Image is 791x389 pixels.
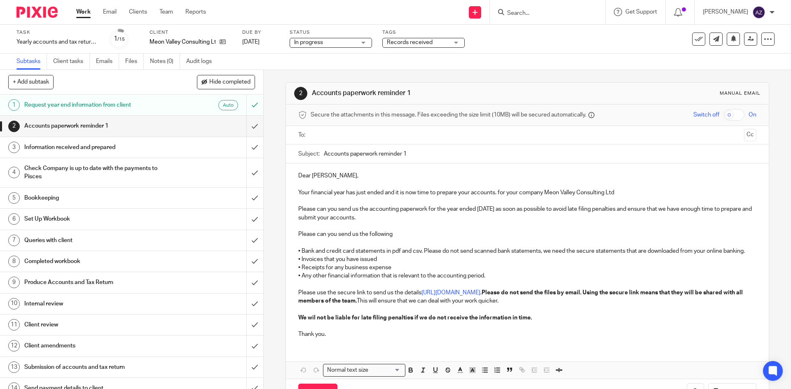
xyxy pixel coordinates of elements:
[16,38,99,46] div: Yearly accounts and tax return - Automatic - [DATE]
[16,54,47,70] a: Subtasks
[8,99,20,111] div: 1
[103,8,117,16] a: Email
[24,99,167,111] h1: Request year end information from client
[298,290,744,304] strong: Please do not send the files by email. Using the secure link means that they will be shared with ...
[114,34,125,44] div: 1
[752,6,765,19] img: svg%3E
[8,142,20,153] div: 3
[744,129,756,141] button: Cc
[16,7,58,18] img: Pixie
[24,234,167,247] h1: Queries with client
[323,364,405,377] div: Search for option
[298,315,532,321] strong: We wil not be liable for late filing penalties if we do not receive the information in time.
[298,230,756,238] p: Please can you send us the following
[96,54,119,70] a: Emails
[298,189,756,197] p: Your financial year has just ended and it is now time to prepare your accounts. for your company ...
[16,29,99,36] label: Task
[129,8,147,16] a: Clients
[24,141,167,154] h1: Information received and prepared
[150,38,215,46] p: Meon Valley Consulting Ltd
[298,263,756,272] p: • Receipts for any business expense
[382,29,465,36] label: Tags
[298,289,756,305] p: Please use the secure link to send us the details . This will ensure that we can deal with your w...
[298,150,320,158] label: Subject:
[298,172,756,180] p: Dear [PERSON_NAME],
[242,29,279,36] label: Due by
[117,37,125,42] small: /15
[186,54,218,70] a: Audit logs
[24,276,167,289] h1: Produce Accounts and Tax Return
[387,40,433,45] span: Records received
[53,54,90,70] a: Client tasks
[24,361,167,373] h1: Submission of accounts and tax return
[298,247,756,255] p: • Bank and credit card statements in pdf and csv. Please do not send scanned bank statements, we ...
[8,167,20,178] div: 4
[242,39,260,45] span: [DATE]
[294,87,307,100] div: 2
[24,162,167,183] h1: Check Company is up to date with the payments to Pisces
[218,100,238,110] div: Auto
[8,75,54,89] button: + Add subtask
[8,235,20,246] div: 7
[298,131,307,139] label: To:
[506,10,580,17] input: Search
[16,38,99,46] div: Yearly accounts and tax return - Automatic - January 2024
[312,89,545,98] h1: Accounts paperwork reminder 1
[159,8,173,16] a: Team
[294,40,323,45] span: In progress
[24,120,167,132] h1: Accounts paperwork reminder 1
[693,111,719,119] span: Switch off
[749,111,756,119] span: On
[185,8,206,16] a: Reports
[8,256,20,267] div: 8
[298,272,756,280] p: • Any other financial information that is relevant to the accounting period.
[625,9,657,15] span: Get Support
[8,213,20,225] div: 6
[8,298,20,310] div: 10
[24,213,167,225] h1: Set Up Workbook
[150,29,232,36] label: Client
[8,361,20,373] div: 13
[150,54,180,70] a: Notes (0)
[421,290,480,296] a: [URL][DOMAIN_NAME]
[290,29,372,36] label: Status
[24,192,167,204] h1: Bookkeeping
[720,90,761,97] div: Manual email
[8,340,20,352] div: 12
[325,366,370,375] span: Normal text size
[371,366,400,375] input: Search for option
[209,79,250,86] span: Hide completed
[8,319,20,331] div: 11
[197,75,255,89] button: Hide completed
[298,330,756,338] p: Thank you.
[311,111,586,119] span: Secure the attachments in this message. Files exceeding the size limit (10MB) will be secured aut...
[24,298,167,310] h1: Internal review
[8,192,20,204] div: 5
[24,319,167,331] h1: Client review
[8,121,20,132] div: 2
[24,340,167,352] h1: Client amendments
[298,255,756,263] p: • Invoices that you have issued
[125,54,144,70] a: Files
[8,277,20,288] div: 9
[298,205,756,222] p: Please can you send us the accounting paperwork for the year ended [DATE] as soon as possible to ...
[703,8,748,16] p: [PERSON_NAME]
[24,255,167,268] h1: Completed workbook
[76,8,91,16] a: Work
